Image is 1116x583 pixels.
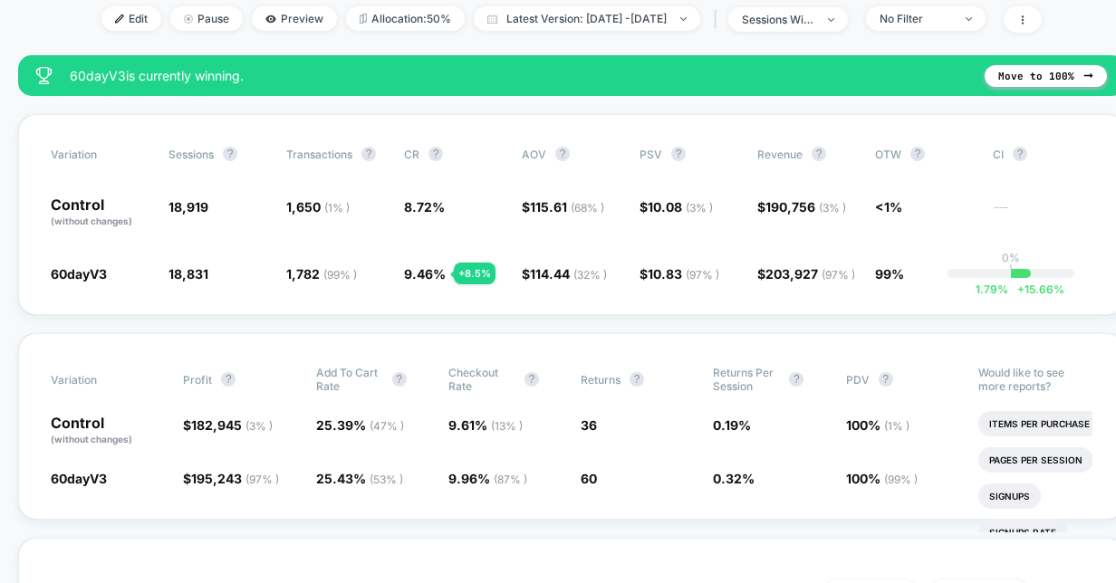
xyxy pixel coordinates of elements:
span: Variation [51,366,150,393]
button: ? [555,147,570,161]
span: 0.19 % [713,417,751,433]
span: $ [522,266,607,282]
span: $ [183,417,273,433]
span: Edit [101,6,161,31]
span: Checkout Rate [448,366,515,393]
span: CR [404,148,419,161]
span: 1,782 [286,266,357,282]
span: $ [757,266,855,282]
span: Latest Version: [DATE] - [DATE] [474,6,700,31]
span: CI [993,147,1092,161]
span: 0.32 % [713,471,755,486]
span: $ [640,199,713,215]
span: Sessions [168,148,214,161]
span: PSV [640,148,662,161]
span: 18,831 [168,266,208,282]
button: ? [524,372,539,387]
span: 195,243 [191,471,279,486]
span: Returns [581,373,621,387]
span: | [709,6,728,33]
span: 60 [581,471,597,486]
span: 100 % [846,417,909,433]
div: No Filter [880,12,952,25]
button: ? [879,372,893,387]
button: ? [1013,147,1027,161]
button: ? [221,372,236,387]
span: Revenue [757,148,803,161]
span: 18,919 [168,199,208,215]
button: ? [361,147,376,161]
button: Move to 100% [985,65,1107,87]
li: Signups [978,483,1041,509]
p: Control [51,197,150,228]
span: ( 97 % ) [245,473,279,486]
span: 10.83 [648,266,719,282]
span: ( 3 % ) [686,201,713,215]
span: (without changes) [51,434,132,444]
span: $ [757,199,846,215]
span: 1.79 % [976,282,1008,296]
span: ( 13 % ) [491,419,523,433]
span: 25.39 % [316,417,404,433]
span: Transactions [286,148,352,161]
span: Preview [252,6,337,31]
span: 60dayV3 is currently winning. [70,68,967,83]
span: ( 1 % ) [884,419,909,433]
div: + 8.5 % [454,263,495,284]
span: 8.72 % [404,199,445,215]
span: 182,945 [191,417,273,433]
span: 190,756 [765,199,846,215]
img: calendar [487,14,497,24]
span: 1,650 [286,199,350,215]
span: ( 1 % ) [324,201,350,215]
span: 114.44 [530,266,607,282]
span: 60dayV3 [51,266,107,282]
img: end [680,17,687,21]
button: ? [223,147,237,161]
span: 9.61 % [448,417,523,433]
button: ? [789,372,803,387]
span: 115.61 [530,199,604,215]
img: end [184,14,193,24]
span: ( 97 % ) [822,268,855,282]
span: 99% [875,266,904,282]
span: Profit [183,373,212,387]
button: ? [392,372,407,387]
span: PDV [846,373,870,387]
span: $ [183,471,279,486]
span: ( 32 % ) [573,268,607,282]
img: edit [115,14,124,24]
span: $ [640,266,719,282]
span: ( 99 % ) [323,268,357,282]
span: ( 97 % ) [686,268,719,282]
span: OTW [875,147,975,161]
span: Add To Cart Rate [316,366,383,393]
img: rebalance [360,14,367,24]
span: Variation [51,147,150,161]
img: end [966,17,972,21]
span: 10.08 [648,199,713,215]
span: 203,927 [765,266,855,282]
span: ( 99 % ) [884,473,918,486]
span: Pause [170,6,243,31]
span: 36 [581,417,597,433]
span: ( 3 % ) [819,201,846,215]
p: Control [51,416,165,446]
span: Allocation: 50% [346,6,465,31]
span: ( 87 % ) [494,473,527,486]
p: | [1009,264,1013,278]
span: ( 68 % ) [571,201,604,215]
span: --- [993,202,1092,228]
span: 9.46 % [404,266,446,282]
button: ? [671,147,686,161]
span: (without changes) [51,215,132,226]
img: success_star [36,67,52,84]
span: ( 47 % ) [370,419,404,433]
span: 60dayV3 [51,471,107,486]
span: 100 % [846,471,918,486]
span: ( 3 % ) [245,419,273,433]
button: ? [910,147,925,161]
li: Pages Per Session [978,447,1093,473]
img: end [828,18,834,22]
span: Returns Per Session [713,366,780,393]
